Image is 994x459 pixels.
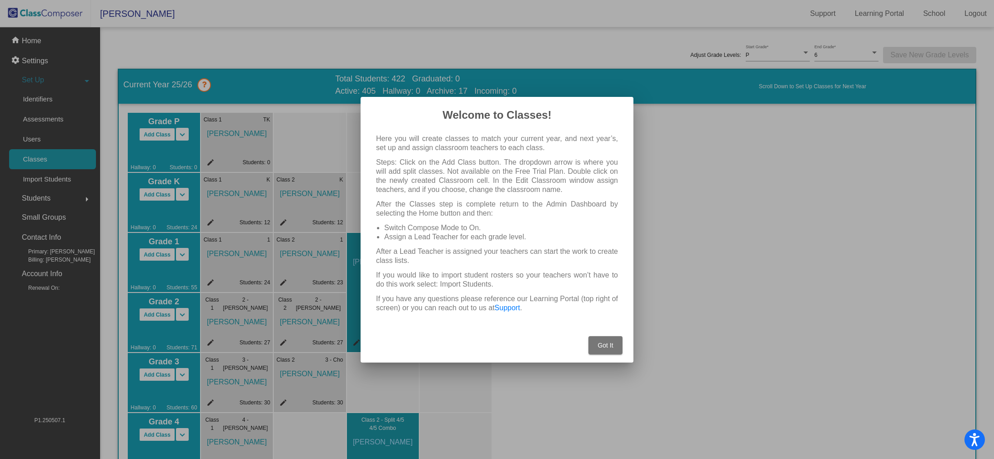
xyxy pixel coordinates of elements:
[597,342,613,349] span: Got It
[376,200,618,218] p: After the Classes step is complete return to the Admin Dashboard by selecting the Home button and...
[384,232,618,242] li: Assign a Lead Teacher for each grade level.
[376,247,618,265] p: After a Lead Teacher is assigned your teachers can start the work to create class lists.
[376,271,618,289] p: If you would like to import student rosters so your teachers won’t have to do this work select: I...
[376,158,618,194] p: Steps: Click on the Add Class button. The dropdown arrow is where you will add split classes. Not...
[495,304,520,312] a: Support
[384,223,618,232] li: Switch Compose Mode to On.
[371,108,623,122] h2: Welcome to Classes!
[588,336,623,354] button: Got It
[376,134,618,152] p: Here you will create classes to match your current year, and next year’s, set up and assign class...
[376,294,618,313] p: If you have any questions please reference our Learning Portal (top right of screen) or you can r...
